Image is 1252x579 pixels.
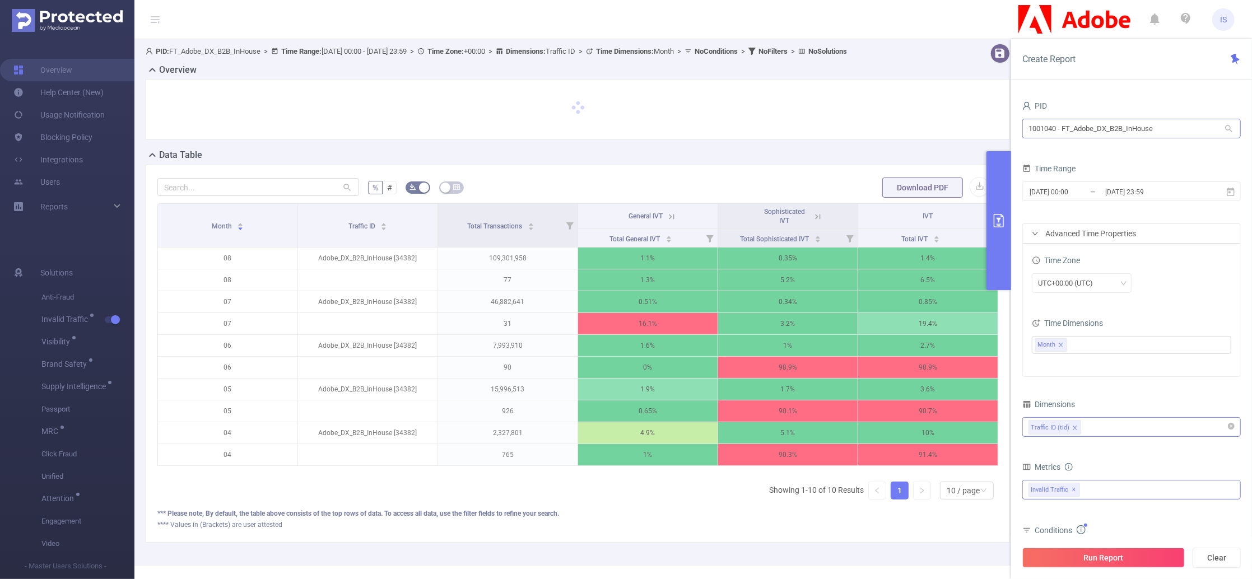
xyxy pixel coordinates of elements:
[281,47,322,55] b: Time Range:
[578,400,718,422] p: 0.65%
[1022,548,1185,568] button: Run Report
[40,262,73,284] span: Solutions
[438,422,578,443] p: 2,327,801
[158,357,297,378] p: 06
[758,47,788,55] b: No Filters
[1035,338,1067,352] li: Month
[13,81,104,104] a: Help Center (New)
[738,47,748,55] span: >
[596,47,674,55] span: Month
[718,269,858,291] p: 5.2%
[438,379,578,400] p: 15,996,513
[665,238,672,241] i: icon: caret-down
[159,148,202,162] h2: Data Table
[1065,463,1073,471] i: icon: info-circle
[41,338,74,345] span: Visibility
[919,487,925,494] i: icon: right
[947,482,980,499] div: 10 / page
[212,222,234,230] span: Month
[718,357,858,378] p: 98.9%
[1038,274,1101,292] div: UTC+00:00 (UTC)
[808,47,847,55] b: No Solutions
[674,47,685,55] span: >
[902,235,930,243] span: Total IVT
[159,63,197,77] h2: Overview
[578,422,718,443] p: 4.9%
[982,229,998,247] i: Filter menu
[485,47,496,55] span: >
[298,379,437,400] p: Adobe_DX_B2B_InHouse [34382]
[238,226,244,229] i: icon: caret-down
[764,208,805,225] span: Sophisticated IVT
[156,47,169,55] b: PID:
[1032,230,1039,237] i: icon: right
[438,313,578,334] p: 31
[1220,8,1227,31] span: IS
[438,291,578,312] p: 46,882,641
[157,520,998,530] div: **** Values in (Brackets) are user attested
[891,482,909,499] li: 1
[1023,224,1240,243] div: icon: rightAdvanced Time Properties
[578,291,718,312] p: 0.51%
[858,248,998,269] p: 1.4%
[298,291,437,312] p: Adobe_DX_B2B_InHouse [34382]
[858,400,998,422] p: 90.7%
[1035,526,1086,535] span: Conditions
[158,379,297,400] p: 05
[41,315,92,323] span: Invalid Traffic
[980,487,987,495] i: icon: down
[1022,164,1076,173] span: Time Range
[41,533,134,555] span: Video
[578,357,718,378] p: 0%
[407,47,417,55] span: >
[1072,425,1078,432] i: icon: close
[578,379,718,400] p: 1.9%
[1032,256,1080,265] span: Time Zone
[578,313,718,334] p: 16.1%
[157,178,359,196] input: Search...
[158,248,297,269] p: 08
[665,234,672,237] i: icon: caret-up
[891,482,908,499] a: 1
[506,47,575,55] span: Traffic ID
[41,382,110,390] span: Supply Intelligence
[427,47,464,55] b: Time Zone:
[1120,280,1127,288] i: icon: down
[718,248,858,269] p: 0.35%
[348,222,377,230] span: Traffic ID
[858,335,998,356] p: 2.7%
[702,229,718,247] i: Filter menu
[842,229,858,247] i: Filter menu
[1072,483,1077,497] span: ✕
[41,398,134,421] span: Passport
[578,444,718,465] p: 1%
[858,422,998,443] p: 10%
[528,226,534,229] i: icon: caret-down
[158,444,297,465] p: 04
[1028,420,1081,435] li: Traffic ID (tid)
[575,47,586,55] span: >
[874,487,881,494] i: icon: left
[158,335,297,356] p: 06
[506,47,546,55] b: Dimensions :
[409,184,416,190] i: icon: bg-colors
[741,235,811,243] span: Total Sophisticated IVT
[438,357,578,378] p: 90
[381,226,387,229] i: icon: caret-down
[158,269,297,291] p: 08
[438,400,578,422] p: 926
[933,234,940,241] div: Sort
[718,400,858,422] p: 90.1%
[146,47,847,55] span: FT_Adobe_DX_B2B_InHouse [DATE] 00:00 - [DATE] 23:59 +00:00
[387,183,392,192] span: #
[453,184,460,190] i: icon: table
[1069,338,1071,352] input: filter select
[528,221,534,228] div: Sort
[1022,400,1075,409] span: Dimensions
[13,104,105,126] a: Usage Notification
[923,212,933,220] span: IVT
[298,248,437,269] p: Adobe_DX_B2B_InHouse [34382]
[41,360,91,368] span: Brand Safety
[438,248,578,269] p: 109,301,958
[237,221,244,228] div: Sort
